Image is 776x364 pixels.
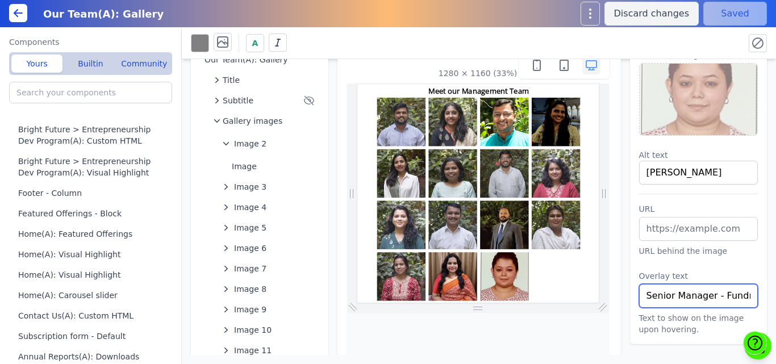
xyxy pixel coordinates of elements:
[218,299,319,320] button: Image 9
[223,74,240,86] span: Title
[639,245,758,257] p: URL behind the image
[639,217,758,241] input: https://example.com
[234,324,272,336] span: Image 10
[555,56,573,74] button: Tablet
[357,84,600,304] iframe: Preview
[639,270,758,282] label: Overlay text
[218,279,319,299] button: Image 8
[604,2,699,26] button: Discard changes
[234,202,266,213] span: Image 4
[218,340,319,361] button: Image 11
[209,70,319,90] button: Title
[218,177,319,197] button: Image 3
[9,306,177,326] button: Contact Us(A): Custom HTML
[234,181,266,193] span: Image 3
[252,37,258,49] span: A
[218,238,319,258] button: Image 6
[209,90,319,111] button: Subtitle
[200,49,319,70] button: Our Team(A): Gallery
[9,119,177,151] button: Bright Future > Entrepreneurship Dev Program(A): Custom HTML
[9,82,172,103] input: Search your components
[213,9,514,32] h2: Meet our Management Team
[234,222,266,233] span: Image 5
[223,95,253,106] span: Subtitle
[9,285,177,306] button: Home(A): Carousel slider
[218,217,319,238] button: Image 5
[9,326,177,346] button: Subscription form - Default
[639,149,758,161] label: Alt text
[218,258,319,279] button: Image 7
[234,345,272,356] span: Image 11
[223,115,282,127] span: Gallery images
[9,224,177,244] button: Home(A): Featured Offerings
[234,283,266,295] span: Image 8
[439,68,517,79] div: 1280 × 1160 (33%)
[214,33,232,51] button: Background image
[227,156,319,177] button: Image
[218,320,319,340] button: Image 10
[234,263,266,274] span: Image 7
[639,203,758,215] label: URL
[640,64,758,135] img: Tiyasha Sengupta
[9,183,177,203] button: Footer - Column
[218,197,319,217] button: Image 4
[65,55,116,73] button: Builtin
[191,34,209,52] button: Background color
[9,151,177,183] button: Bright Future > Entrepreneurship Dev Program(A): Visual Highlight
[528,56,546,74] button: Mobile
[209,111,319,131] button: Gallery images
[9,244,177,265] button: Home(A): Visual Highlight
[749,34,767,52] button: Reset all styles
[9,36,172,48] label: Components
[639,312,758,335] p: Text to show on the image upon hovering.
[9,203,177,224] button: Featured Offerings - Block
[234,242,266,254] span: Image 6
[11,55,62,73] button: Yours
[246,34,264,52] button: A
[234,304,266,315] span: Image 9
[218,133,319,154] button: Image 2
[234,138,266,149] span: Image 2
[639,161,758,185] input: Alt text
[9,265,177,285] button: Home(A): Visual Highlight
[269,34,287,52] button: Italics
[703,2,767,26] button: Saved
[582,56,600,74] button: Desktop
[119,55,170,73] button: Community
